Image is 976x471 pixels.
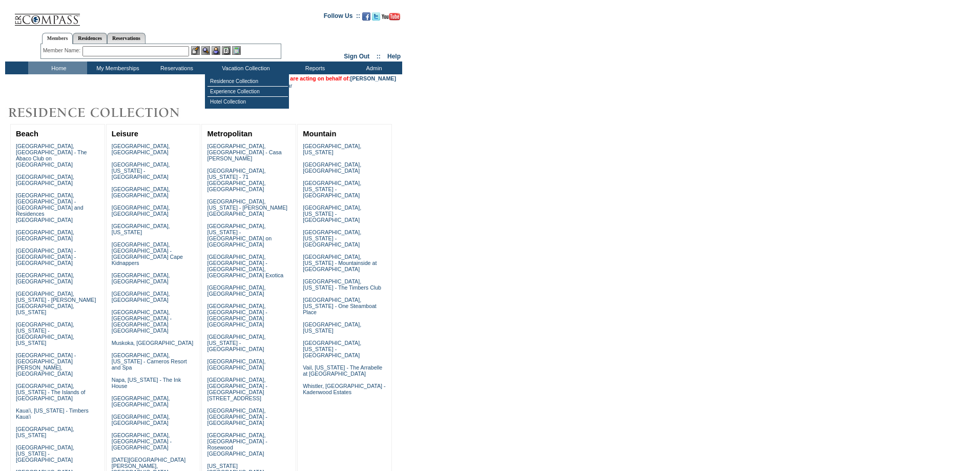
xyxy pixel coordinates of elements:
img: Destinations by Exclusive Resorts [5,103,205,123]
a: Muskoka, [GEOGRAPHIC_DATA] [112,340,193,346]
img: Subscribe to our YouTube Channel [382,13,400,21]
a: [GEOGRAPHIC_DATA], [GEOGRAPHIC_DATA] [16,229,74,241]
a: [GEOGRAPHIC_DATA], [GEOGRAPHIC_DATA] - Rosewood [GEOGRAPHIC_DATA] [207,432,267,457]
a: [GEOGRAPHIC_DATA], [US_STATE] [112,223,170,235]
a: [GEOGRAPHIC_DATA], [US_STATE] - [GEOGRAPHIC_DATA] on [GEOGRAPHIC_DATA] [207,223,272,248]
a: Follow us on Twitter [372,15,380,22]
a: [GEOGRAPHIC_DATA], [US_STATE] - [GEOGRAPHIC_DATA], [US_STATE] [16,321,74,346]
a: [GEOGRAPHIC_DATA], [US_STATE] - [GEOGRAPHIC_DATA] [303,340,361,358]
span: :: [377,53,381,60]
img: b_calculator.gif [232,46,241,55]
a: Mountain [303,130,336,138]
img: Reservations [222,46,231,55]
a: [GEOGRAPHIC_DATA], [GEOGRAPHIC_DATA] - [GEOGRAPHIC_DATA] [207,407,267,426]
a: [GEOGRAPHIC_DATA], [GEOGRAPHIC_DATA] [207,358,265,371]
a: [GEOGRAPHIC_DATA], [US_STATE] - [GEOGRAPHIC_DATA] [112,161,170,180]
a: [GEOGRAPHIC_DATA], [GEOGRAPHIC_DATA] [112,291,170,303]
a: [GEOGRAPHIC_DATA], [US_STATE] - [GEOGRAPHIC_DATA] [16,444,74,463]
a: [GEOGRAPHIC_DATA], [GEOGRAPHIC_DATA] - [GEOGRAPHIC_DATA] [GEOGRAPHIC_DATA] [207,303,267,327]
a: Help [387,53,401,60]
a: Residences [73,33,107,44]
a: Kaua'i, [US_STATE] - Timbers Kaua'i [16,407,89,420]
a: [GEOGRAPHIC_DATA], [GEOGRAPHIC_DATA] [112,414,170,426]
a: [GEOGRAPHIC_DATA], [US_STATE] - The Islands of [GEOGRAPHIC_DATA] [16,383,86,401]
a: Beach [16,130,38,138]
a: Leisure [112,130,138,138]
a: Napa, [US_STATE] - The Ink House [112,377,181,389]
a: [GEOGRAPHIC_DATA], [GEOGRAPHIC_DATA] [16,272,74,284]
a: [GEOGRAPHIC_DATA] - [GEOGRAPHIC_DATA] - [GEOGRAPHIC_DATA] [16,248,76,266]
a: [GEOGRAPHIC_DATA], [US_STATE] - [PERSON_NAME][GEOGRAPHIC_DATA] [207,198,287,217]
a: [GEOGRAPHIC_DATA], [GEOGRAPHIC_DATA] - Casa [PERSON_NAME] [207,143,281,161]
a: [GEOGRAPHIC_DATA], [GEOGRAPHIC_DATA] - [GEOGRAPHIC_DATA] Cape Kidnappers [112,241,183,266]
td: Experience Collection [207,87,288,97]
a: [GEOGRAPHIC_DATA], [US_STATE] [303,143,361,155]
td: Follow Us :: [324,11,360,24]
td: Hotel Collection [207,97,288,107]
a: [GEOGRAPHIC_DATA], [GEOGRAPHIC_DATA] [112,186,170,198]
a: [GEOGRAPHIC_DATA], [US_STATE] - Carneros Resort and Spa [112,352,187,371]
a: [GEOGRAPHIC_DATA], [GEOGRAPHIC_DATA] [112,143,170,155]
a: [GEOGRAPHIC_DATA], [GEOGRAPHIC_DATA] - The Abaco Club on [GEOGRAPHIC_DATA] [16,143,87,168]
a: [GEOGRAPHIC_DATA], [US_STATE] [303,321,361,334]
a: Whistler, [GEOGRAPHIC_DATA] - Kadenwood Estates [303,383,385,395]
a: [GEOGRAPHIC_DATA], [US_STATE] - 71 [GEOGRAPHIC_DATA], [GEOGRAPHIC_DATA] [207,168,265,192]
img: View [201,46,210,55]
div: Member Name: [43,46,82,55]
img: i.gif [5,15,13,16]
a: [GEOGRAPHIC_DATA], [US_STATE] [16,426,74,438]
a: Metropolitan [207,130,252,138]
a: [GEOGRAPHIC_DATA], [GEOGRAPHIC_DATA] - [GEOGRAPHIC_DATA][STREET_ADDRESS] [207,377,267,401]
a: [GEOGRAPHIC_DATA], [US_STATE] - [GEOGRAPHIC_DATA] [303,229,361,248]
a: [GEOGRAPHIC_DATA], [GEOGRAPHIC_DATA] - [GEOGRAPHIC_DATA] [112,432,172,450]
a: Sign Out [344,53,369,60]
a: [GEOGRAPHIC_DATA], [US_STATE] - One Steamboat Place [303,297,377,315]
img: Compass Home [14,5,80,26]
a: [GEOGRAPHIC_DATA], [GEOGRAPHIC_DATA] - [GEOGRAPHIC_DATA], [GEOGRAPHIC_DATA] Exotica [207,254,283,278]
a: [GEOGRAPHIC_DATA], [US_STATE] - Mountainside at [GEOGRAPHIC_DATA] [303,254,377,272]
td: Vacation Collection [205,62,284,74]
a: Subscribe to our YouTube Channel [382,15,400,22]
td: Home [28,62,87,74]
a: [GEOGRAPHIC_DATA], [US_STATE] - [GEOGRAPHIC_DATA] [303,204,361,223]
td: My Memberships [87,62,146,74]
td: Reports [284,62,343,74]
a: [GEOGRAPHIC_DATA], [GEOGRAPHIC_DATA] [207,284,265,297]
a: [GEOGRAPHIC_DATA], [US_STATE] - [GEOGRAPHIC_DATA] [207,334,265,352]
a: [PERSON_NAME] [350,75,396,81]
a: Become our fan on Facebook [362,15,370,22]
img: Impersonate [212,46,220,55]
a: [GEOGRAPHIC_DATA], [GEOGRAPHIC_DATA] - [GEOGRAPHIC_DATA] [GEOGRAPHIC_DATA] [112,309,172,334]
a: [GEOGRAPHIC_DATA], [US_STATE] - [GEOGRAPHIC_DATA] [303,180,361,198]
a: [GEOGRAPHIC_DATA] - [GEOGRAPHIC_DATA][PERSON_NAME], [GEOGRAPHIC_DATA] [16,352,76,377]
span: You are acting on behalf of: [279,75,396,81]
img: Become our fan on Facebook [362,12,370,21]
td: Reservations [146,62,205,74]
a: [GEOGRAPHIC_DATA], [GEOGRAPHIC_DATA] [112,395,170,407]
a: Vail, [US_STATE] - The Arrabelle at [GEOGRAPHIC_DATA] [303,364,382,377]
img: b_edit.gif [191,46,200,55]
a: [GEOGRAPHIC_DATA], [GEOGRAPHIC_DATA] [303,161,361,174]
a: Reservations [107,33,146,44]
a: [GEOGRAPHIC_DATA], [GEOGRAPHIC_DATA] - [GEOGRAPHIC_DATA] and Residences [GEOGRAPHIC_DATA] [16,192,84,223]
a: [GEOGRAPHIC_DATA], [GEOGRAPHIC_DATA] [112,204,170,217]
a: [GEOGRAPHIC_DATA], [GEOGRAPHIC_DATA] [16,174,74,186]
td: Residence Collection [207,76,288,87]
td: Admin [343,62,402,74]
img: Follow us on Twitter [372,12,380,21]
a: [GEOGRAPHIC_DATA], [GEOGRAPHIC_DATA] [112,272,170,284]
a: Members [42,33,73,44]
a: [GEOGRAPHIC_DATA], [US_STATE] - [PERSON_NAME][GEOGRAPHIC_DATA], [US_STATE] [16,291,96,315]
a: [GEOGRAPHIC_DATA], [US_STATE] - The Timbers Club [303,278,381,291]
